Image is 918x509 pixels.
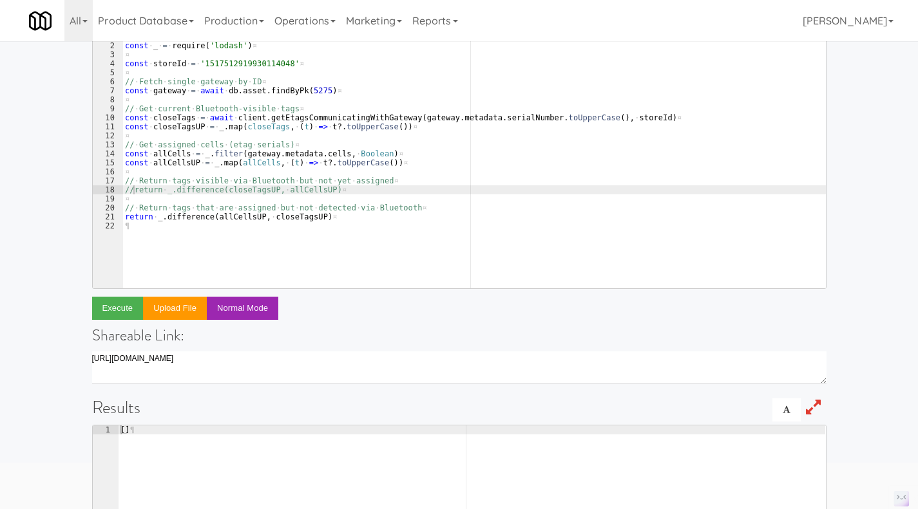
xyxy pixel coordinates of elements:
[92,297,144,320] button: Execute
[93,113,123,122] div: 10
[93,50,123,59] div: 3
[93,68,123,77] div: 5
[93,176,123,185] div: 17
[93,167,123,176] div: 16
[93,149,123,158] div: 14
[92,351,827,384] textarea: lorem://ipsumdo.sitametco.adi/elitsed?doei=T7IncIDiD0%6UTL6eTDOLoREm3AliqU4EniMA49mini8vEN6q7N2EX...
[143,297,207,320] button: Upload file
[92,327,827,344] h4: Shareable Link:
[93,425,119,434] div: 1
[93,140,123,149] div: 13
[93,77,123,86] div: 6
[207,297,278,320] button: Normal Mode
[29,10,52,32] img: Micromart
[93,86,123,95] div: 7
[93,104,123,113] div: 9
[93,131,123,140] div: 12
[93,59,123,68] div: 4
[93,194,123,203] div: 19
[92,398,827,417] h1: Results
[93,203,123,212] div: 20
[93,212,123,221] div: 21
[93,185,123,194] div: 18
[93,95,123,104] div: 8
[93,158,123,167] div: 15
[93,41,123,50] div: 2
[93,122,123,131] div: 11
[93,221,123,230] div: 22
